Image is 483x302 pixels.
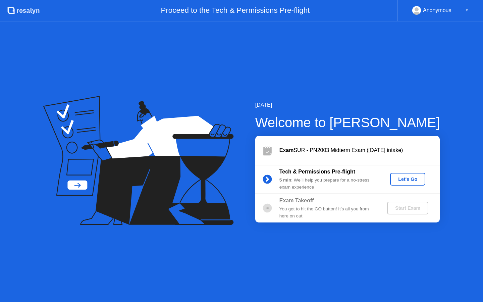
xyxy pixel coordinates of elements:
div: SUR - PN2003 Midterm Exam ([DATE] intake) [279,146,440,154]
div: Let's Go [393,177,423,182]
b: 5 min [279,178,291,183]
div: You get to hit the GO button! It’s all you from here on out [279,206,376,219]
div: Anonymous [423,6,451,15]
div: [DATE] [255,101,440,109]
b: Exam Takeoff [279,198,314,203]
button: Let's Go [390,173,425,186]
b: Exam [279,147,294,153]
div: ▼ [465,6,469,15]
div: Welcome to [PERSON_NAME] [255,112,440,133]
b: Tech & Permissions Pre-flight [279,169,355,174]
div: : We’ll help you prepare for a no-stress exam experience [279,177,376,191]
button: Start Exam [387,202,428,214]
div: Start Exam [390,205,426,211]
